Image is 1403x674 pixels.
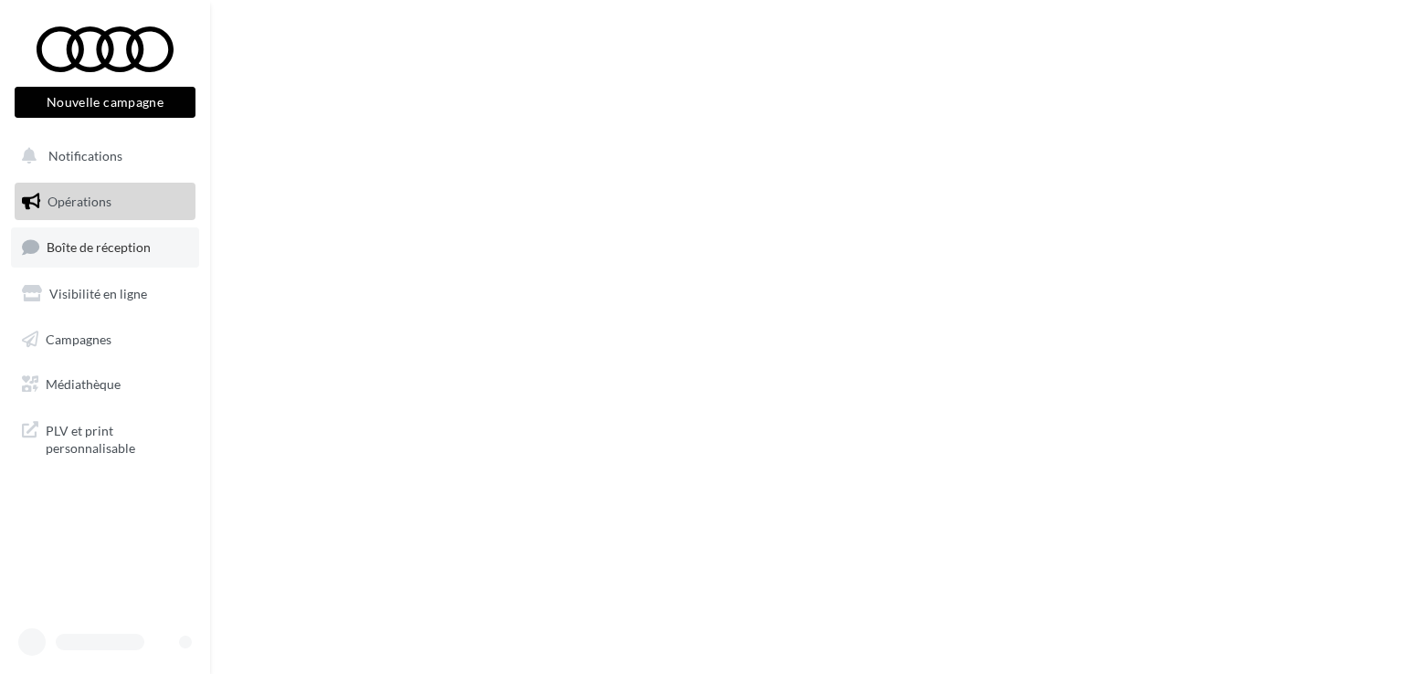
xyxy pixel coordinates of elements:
a: Médiathèque [11,365,199,404]
span: Boîte de réception [47,239,151,255]
a: PLV et print personnalisable [11,411,199,465]
span: Opérations [47,194,111,209]
a: Visibilité en ligne [11,275,199,313]
span: Médiathèque [46,376,121,392]
a: Campagnes [11,321,199,359]
span: PLV et print personnalisable [46,418,188,458]
span: Visibilité en ligne [49,286,147,301]
button: Nouvelle campagne [15,87,195,118]
span: Campagnes [46,331,111,346]
a: Opérations [11,183,199,221]
button: Notifications [11,137,192,175]
a: Boîte de réception [11,227,199,267]
span: Notifications [48,148,122,163]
